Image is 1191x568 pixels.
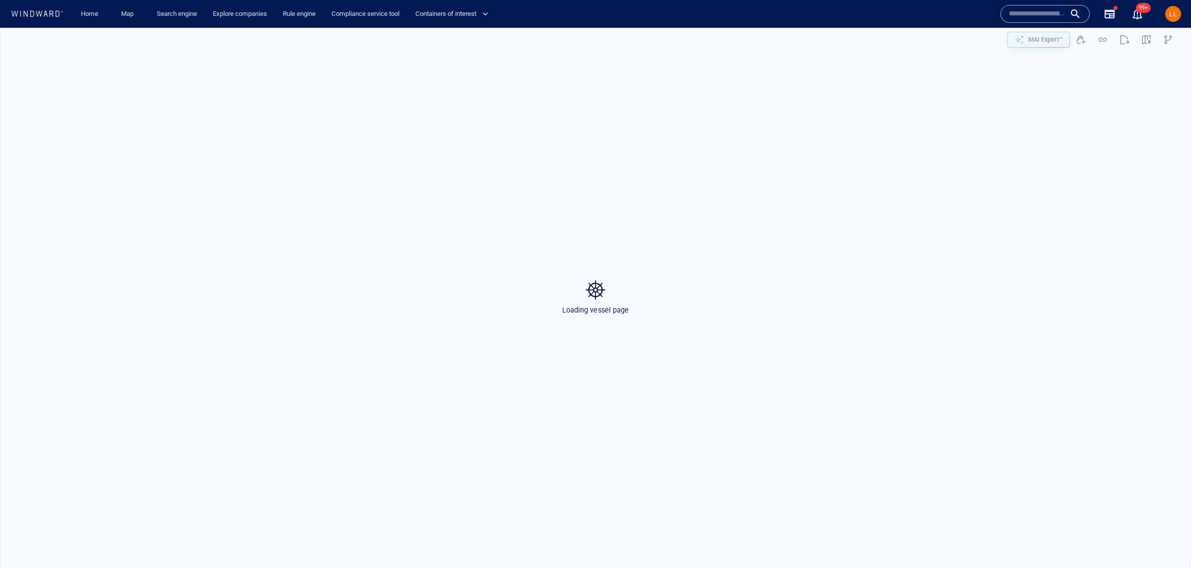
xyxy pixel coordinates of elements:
a: Explore companies [209,5,271,23]
button: Map [113,5,145,23]
span: 99+ [1136,3,1151,13]
span: LL [1169,10,1177,18]
button: 99+ [1131,8,1143,20]
button: Containers of interest [411,5,497,23]
a: Home [77,5,102,23]
a: Compliance service tool [328,5,403,23]
button: LL [1163,4,1183,24]
a: Rule engine [279,5,320,23]
div: Notification center [1131,8,1143,20]
a: Search engine [153,5,201,23]
a: Map [117,5,141,23]
a: 99+ [1129,6,1145,22]
p: Loading vessel page [562,304,629,316]
button: Home [73,5,105,23]
span: Containers of interest [415,8,488,20]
